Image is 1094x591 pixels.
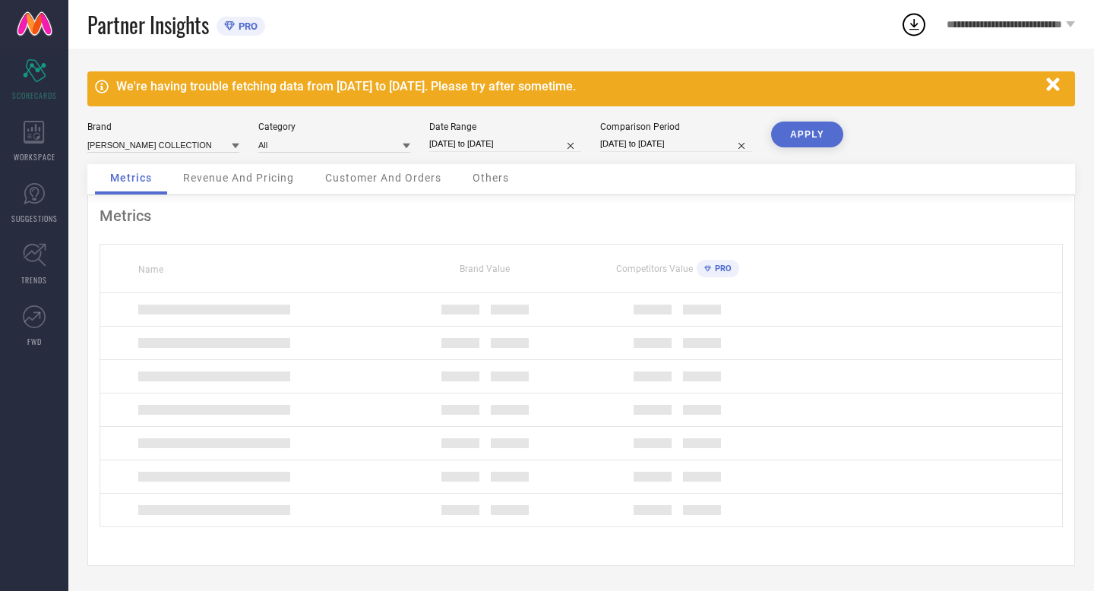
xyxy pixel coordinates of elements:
[900,11,928,38] div: Open download list
[235,21,258,32] span: PRO
[14,151,55,163] span: WORKSPACE
[429,122,581,132] div: Date Range
[429,136,581,152] input: Select date range
[138,264,163,275] span: Name
[600,122,752,132] div: Comparison Period
[325,172,441,184] span: Customer And Orders
[27,336,42,347] span: FWD
[87,9,209,40] span: Partner Insights
[100,207,1063,225] div: Metrics
[110,172,152,184] span: Metrics
[616,264,693,274] span: Competitors Value
[473,172,509,184] span: Others
[460,264,510,274] span: Brand Value
[12,90,57,101] span: SCORECARDS
[600,136,752,152] input: Select comparison period
[771,122,843,147] button: APPLY
[258,122,410,132] div: Category
[87,122,239,132] div: Brand
[116,79,1039,93] div: We're having trouble fetching data from [DATE] to [DATE]. Please try after sometime.
[183,172,294,184] span: Revenue And Pricing
[11,213,58,224] span: SUGGESTIONS
[21,274,47,286] span: TRENDS
[711,264,732,273] span: PRO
